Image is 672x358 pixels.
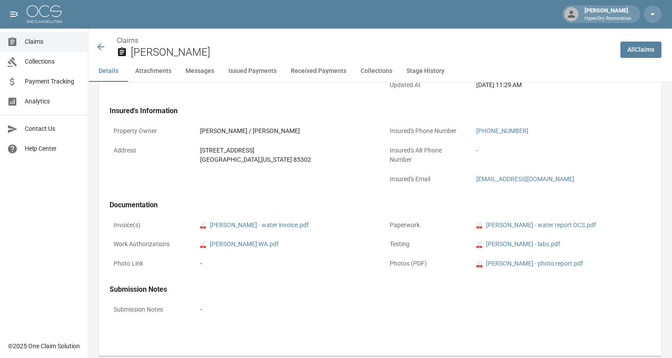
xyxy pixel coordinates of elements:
[110,107,651,115] h4: Insured's Information
[25,97,81,106] span: Analytics
[25,37,81,46] span: Claims
[88,61,672,82] div: anchor tabs
[25,144,81,153] span: Help Center
[386,236,465,253] p: Testing
[386,171,465,188] p: Insured's Email
[476,127,528,134] a: [PHONE_NUMBER]
[8,342,80,350] div: © 2025 One Claim Solution
[386,122,465,140] p: Insured's Phone Number
[620,42,661,58] a: AllClaims
[200,146,371,155] div: [STREET_ADDRESS]
[476,146,647,155] div: -
[386,217,465,234] p: Paperwork
[386,142,465,168] p: Insured's Alt Phone Number
[386,76,465,94] p: Updated At
[476,259,583,268] a: pdf[PERSON_NAME] - photo report.pdf
[476,221,596,230] a: pdf[PERSON_NAME] - water report OCS.pdf
[200,305,647,314] div: -
[353,61,399,82] button: Collections
[110,201,651,209] h4: Documentation
[110,217,189,234] p: Invoice(s)
[27,5,62,23] img: ocs-logo-white-transparent.png
[200,240,279,249] a: pdf[PERSON_NAME] WA.pdf
[476,80,647,90] div: [DATE] 11:29 AM
[200,259,371,268] div: -
[110,122,189,140] p: Property Owner
[117,36,138,45] a: Claims
[110,301,189,318] p: Submission Notes
[25,124,81,133] span: Contact Us
[284,61,353,82] button: Received Payments
[110,142,189,159] p: Address
[88,61,128,82] button: Details
[200,126,371,136] div: [PERSON_NAME] / [PERSON_NAME]
[5,5,23,23] button: open drawer
[581,6,635,22] div: [PERSON_NAME]
[110,285,651,294] h4: Submission Notes
[131,46,613,59] h2: [PERSON_NAME]
[476,240,560,249] a: pdf[PERSON_NAME] - labs.pdf
[399,61,452,82] button: Stage History
[117,35,613,46] nav: breadcrumb
[221,61,284,82] button: Issued Payments
[110,255,189,272] p: Photo Link
[25,77,81,86] span: Payment Tracking
[585,15,631,23] p: HyperDry Restoration
[25,57,81,66] span: Collections
[128,61,178,82] button: Attachments
[386,255,465,272] p: Photos (PDF)
[200,221,309,230] a: pdf[PERSON_NAME] - water invoice.pdf
[178,61,221,82] button: Messages
[476,175,574,183] a: [EMAIL_ADDRESS][DOMAIN_NAME]
[110,236,189,253] p: Work Authorizations
[200,155,371,164] div: [GEOGRAPHIC_DATA] , [US_STATE] 85302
